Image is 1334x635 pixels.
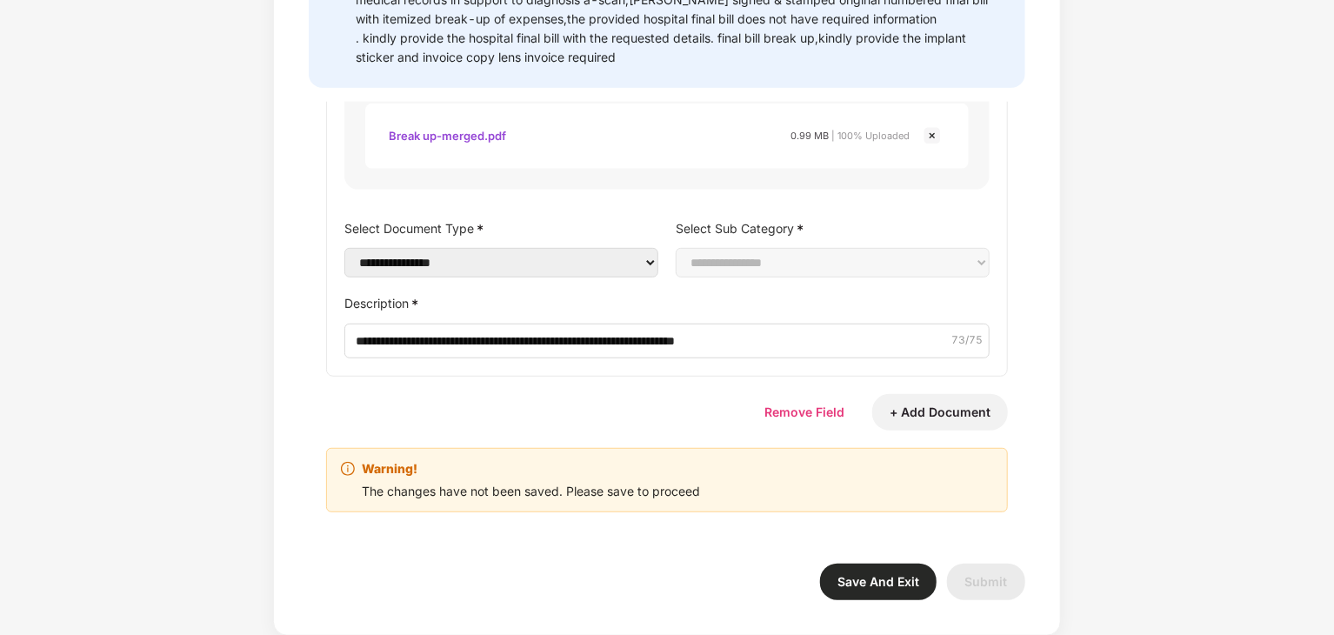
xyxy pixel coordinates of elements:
[790,130,829,142] span: 0.99 MB
[872,394,1008,431] button: + Add Document
[837,574,919,589] span: Save And Exit
[831,130,910,142] span: | 100% Uploaded
[362,484,700,498] span: The changes have not been saved. Please save to proceed
[922,125,943,146] img: svg+xml;base64,PHN2ZyBpZD0iQ3Jvc3MtMjR4MjQiIHhtbG5zPSJodHRwOi8vd3d3LnczLm9yZy8yMDAwL3N2ZyIgd2lkdG...
[965,574,1008,589] span: Submit
[676,216,990,241] label: Select Sub Category
[820,564,937,600] button: Save And Exit
[947,564,1025,600] button: Submit
[951,332,983,349] span: 73 /75
[389,121,506,150] div: Break up-merged.pdf
[362,459,417,478] b: Warning!
[341,462,355,476] span: info-circle
[344,291,990,316] label: Description
[747,394,862,431] button: Remove Field
[344,216,658,241] label: Select Document Type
